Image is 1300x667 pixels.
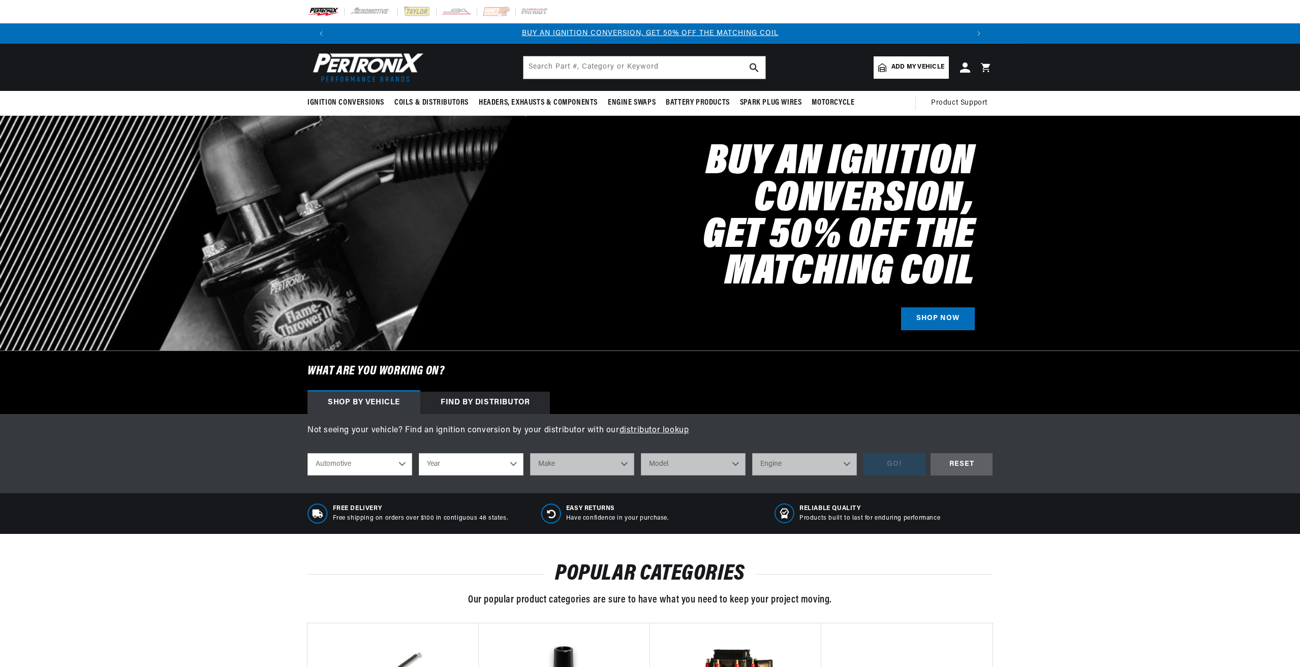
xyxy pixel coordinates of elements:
div: Find by Distributor [420,392,550,414]
slideshow-component: Translation missing: en.sections.announcements.announcement_bar [282,23,1018,44]
span: Headers, Exhausts & Components [479,98,598,108]
span: Product Support [931,98,987,109]
select: Make [530,453,635,475]
summary: Product Support [931,91,993,115]
summary: Motorcycle [807,91,859,115]
div: 1 of 3 [331,28,969,39]
select: Year [419,453,523,475]
summary: Coils & Distributors [389,91,474,115]
img: Pertronix [307,50,424,85]
span: Free Delivery [333,504,508,513]
span: Motorcycle [812,98,854,108]
h6: What are you working on? [282,351,1018,392]
select: Engine [752,453,857,475]
select: Model [641,453,746,475]
input: Search Part #, Category or Keyword [523,56,765,79]
p: Products built to last for enduring performance [799,514,940,523]
span: Battery Products [666,98,730,108]
p: Free shipping on orders over $100 in contiguous 48 states. [333,514,508,523]
span: Our popular product categories are sure to have what you need to keep your project moving. [468,595,832,605]
p: Have confidence in your purchase. [566,514,669,523]
p: Not seeing your vehicle? Find an ignition conversion by your distributor with our [307,424,993,437]
a: distributor lookup [620,426,689,434]
div: Announcement [331,28,969,39]
div: RESET [931,453,993,476]
span: Coils & Distributors [394,98,469,108]
h2: POPULAR CATEGORIES [307,564,993,584]
div: Shop by vehicle [307,392,420,414]
span: Easy Returns [566,504,669,513]
span: Engine Swaps [608,98,656,108]
button: Translation missing: en.sections.announcements.previous_announcement [311,23,331,44]
select: Ride Type [307,453,412,475]
a: Add my vehicle [874,56,949,79]
span: Ignition Conversions [307,98,384,108]
a: SHOP NOW [901,307,975,330]
a: BUY AN IGNITION CONVERSION, GET 50% OFF THE MATCHING COIL [522,29,779,37]
summary: Headers, Exhausts & Components [474,91,603,115]
summary: Battery Products [661,91,735,115]
button: Translation missing: en.sections.announcements.next_announcement [969,23,989,44]
summary: Engine Swaps [603,91,661,115]
span: Spark Plug Wires [740,98,802,108]
summary: Ignition Conversions [307,91,389,115]
summary: Spark Plug Wires [735,91,807,115]
span: Add my vehicle [891,62,944,72]
button: search button [743,56,765,79]
span: RELIABLE QUALITY [799,504,940,513]
h2: Buy an Ignition Conversion, Get 50% off the Matching Coil [540,144,975,291]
